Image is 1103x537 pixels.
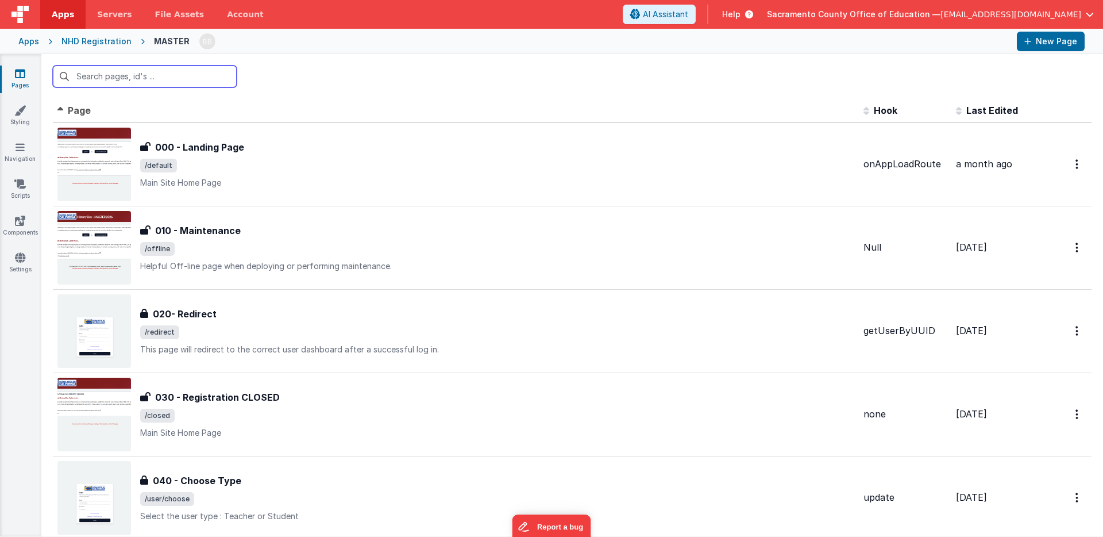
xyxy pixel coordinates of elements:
[722,9,741,20] span: Help
[956,408,987,420] span: [DATE]
[140,409,175,423] span: /closed
[154,36,190,47] div: MASTER
[863,491,947,504] div: update
[18,36,39,47] div: Apps
[643,9,688,20] span: AI Assistant
[956,492,987,503] span: [DATE]
[940,9,1081,20] span: [EMAIL_ADDRESS][DOMAIN_NAME]
[1069,486,1087,509] button: Options
[155,390,280,404] h3: 030 - Registration CLOSED
[155,140,244,154] h3: 000 - Landing Page
[155,224,241,237] h3: 010 - Maintenance
[140,260,854,272] p: Helpful Off-line page when deploying or performing maintenance.
[140,242,175,256] span: /offline
[140,427,854,439] p: Main Site Home Page
[863,324,947,337] div: getUserByUUID
[52,9,74,20] span: Apps
[863,241,947,254] div: Null
[874,105,897,116] span: Hook
[155,9,205,20] span: File Assets
[140,159,177,172] span: /default
[1069,402,1087,426] button: Options
[140,511,854,522] p: Select the user type : Teacher or Student
[61,36,132,47] div: NHD Registration
[956,325,987,336] span: [DATE]
[140,492,194,506] span: /user/choose
[53,66,237,87] input: Search pages, id's ...
[1069,319,1087,343] button: Options
[153,474,241,488] h3: 040 - Choose Type
[140,344,854,355] p: This page will redirect to the correct user dashboard after a successful log in.
[1017,32,1085,51] button: New Page
[1069,236,1087,259] button: Options
[153,307,217,321] h3: 020- Redirect
[140,177,854,189] p: Main Site Home Page
[97,9,132,20] span: Servers
[767,9,940,20] span: Sacramento County Office of Education —
[199,33,215,49] img: 3aae05562012a16e32320df8a0cd8a1d
[140,325,179,339] span: /redirect
[956,241,987,253] span: [DATE]
[68,105,91,116] span: Page
[863,408,947,421] div: none
[767,9,1094,20] button: Sacramento County Office of Education — [EMAIL_ADDRESS][DOMAIN_NAME]
[1069,152,1087,176] button: Options
[623,5,696,24] button: AI Assistant
[956,158,1012,170] span: a month ago
[966,105,1018,116] span: Last Edited
[863,158,947,171] div: onAppLoadRoute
